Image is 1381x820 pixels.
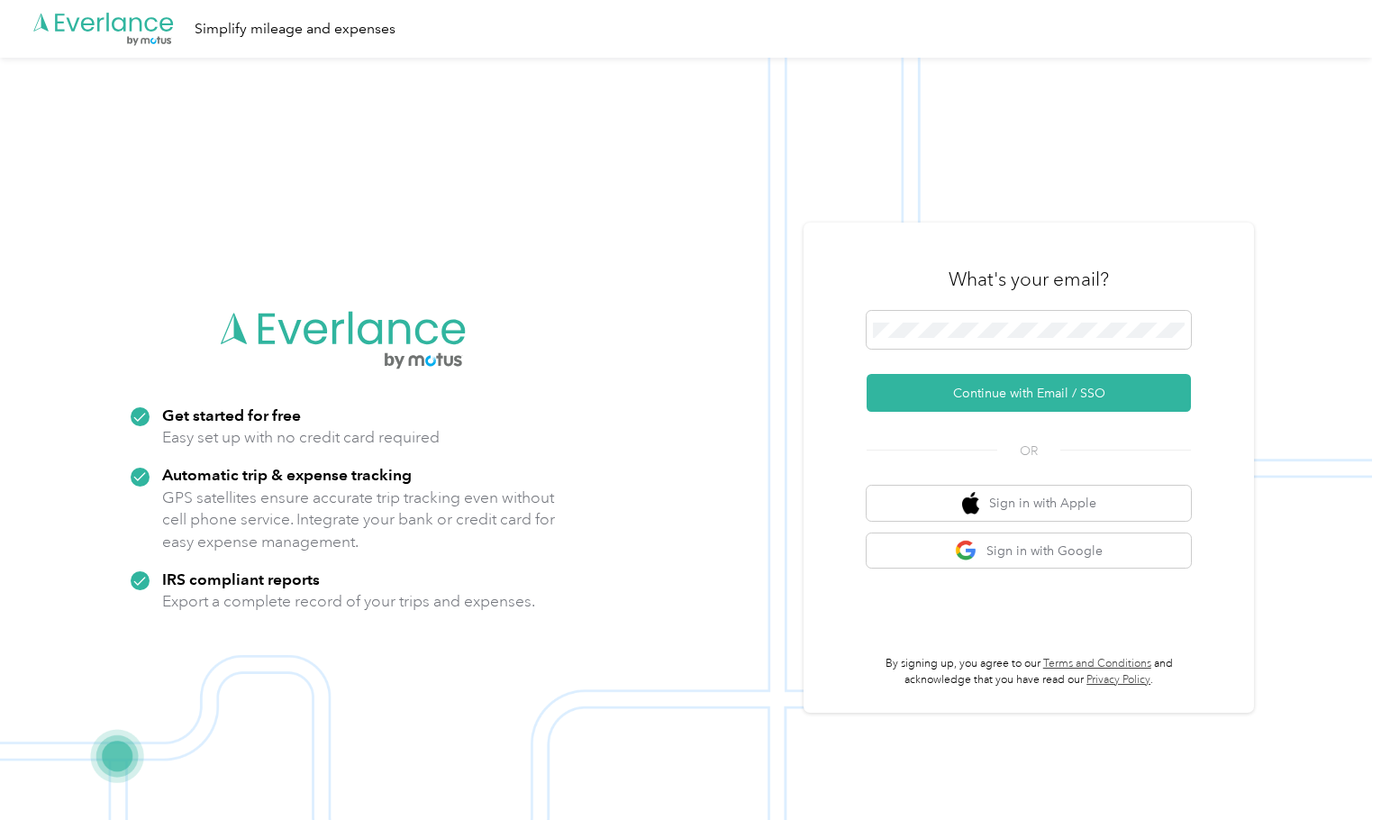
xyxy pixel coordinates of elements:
[162,569,320,588] strong: IRS compliant reports
[997,442,1060,460] span: OR
[1043,657,1151,670] a: Terms and Conditions
[962,492,980,515] img: apple logo
[955,540,977,562] img: google logo
[162,487,556,553] p: GPS satellites ensure accurate trip tracking even without cell phone service. Integrate your bank...
[195,18,395,41] div: Simplify mileage and expenses
[162,405,301,424] strong: Get started for free
[867,533,1191,569] button: google logoSign in with Google
[867,374,1191,412] button: Continue with Email / SSO
[949,267,1109,292] h3: What's your email?
[162,426,440,449] p: Easy set up with no credit card required
[867,486,1191,521] button: apple logoSign in with Apple
[867,656,1191,688] p: By signing up, you agree to our and acknowledge that you have read our .
[162,465,412,484] strong: Automatic trip & expense tracking
[162,590,535,613] p: Export a complete record of your trips and expenses.
[1086,673,1150,687] a: Privacy Policy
